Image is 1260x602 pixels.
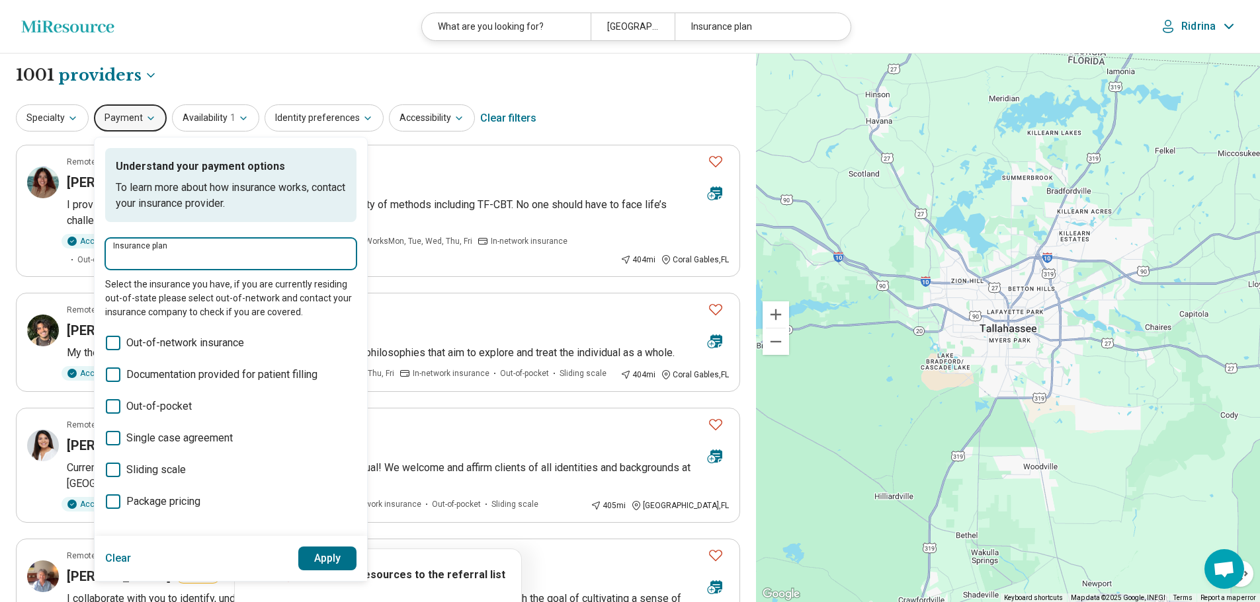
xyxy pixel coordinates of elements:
[67,304,141,316] p: Remote or In-person
[94,104,167,132] button: Payment
[67,321,171,340] h3: [PERSON_NAME]
[491,235,567,247] span: In-network insurance
[126,367,317,383] span: Documentation provided for patient filling
[702,148,729,175] button: Favorite
[126,430,233,446] span: Single case agreement
[389,104,475,132] button: Accessibility
[591,13,675,40] div: [GEOGRAPHIC_DATA], [GEOGRAPHIC_DATA], [GEOGRAPHIC_DATA]
[67,436,171,455] h3: [PERSON_NAME]
[116,159,346,174] p: Understand your payment options
[67,173,171,192] h3: [PERSON_NAME]
[702,411,729,438] button: Favorite
[58,64,157,87] button: Care options
[113,242,349,250] label: Insurance plan
[126,462,186,478] span: Sliding scale
[126,335,244,351] span: Out-of-network insurance
[62,497,152,511] div: Accepting clients
[67,550,141,562] p: Remote or In-person
[1200,594,1256,601] a: Report a map error
[16,64,157,87] h1: 1001
[116,180,346,211] p: To learn more about how insurance works, contact your insurance provider.
[480,102,536,134] div: Clear filters
[702,296,729,323] button: Favorite
[67,345,729,361] p: My therapeutic approach focuses on client-centered, humanistic philosophies that aim to explore a...
[62,234,152,248] div: Accepting clients
[298,546,357,570] button: Apply
[560,367,607,379] span: Sliding scale
[1204,549,1244,589] div: Open chat
[702,542,729,569] button: Favorite
[265,104,384,132] button: Identity preferences
[1181,20,1216,33] p: Ridrina
[77,254,126,266] span: Out-of-pocket
[105,546,132,570] button: Clear
[16,104,89,132] button: Specialty
[67,419,141,431] p: Remote or In-person
[591,500,626,511] div: 405 mi
[105,278,357,319] p: Select the insurance you have, if you are currently residing out-of-state please select out-of-ne...
[491,498,538,510] span: Sliding scale
[67,197,729,229] p: I provide trauma-focused care in spanish/english utilizing a variety of methods including TF-CBT....
[230,111,235,125] span: 1
[763,328,789,355] button: Zoom out
[661,254,729,266] div: Coral Gables , FL
[1173,594,1193,601] a: Terms (opens in new tab)
[345,498,421,510] span: In-network insurance
[620,254,655,266] div: 404 mi
[365,235,472,247] span: Works Mon, Tue, Wed, Thu, Fri
[67,567,171,585] h3: [PERSON_NAME]
[251,568,505,583] p: Click icon to add resources to the referral list
[631,500,729,511] div: [GEOGRAPHIC_DATA] , FL
[67,460,729,492] p: Current openings for new clients, offering both in-person and virtual! We welcome and affirm clie...
[1071,594,1165,601] span: Map data ©2025 Google, INEGI
[126,494,200,509] span: Package pricing
[500,367,549,379] span: Out-of-pocket
[413,367,489,379] span: In-network insurance
[620,369,655,381] div: 404 mi
[675,13,843,40] div: Insurance plan
[172,104,259,132] button: Availability1
[661,369,729,381] div: Coral Gables , FL
[67,156,141,168] p: Remote or In-person
[763,301,789,328] button: Zoom in
[422,13,590,40] div: What are you looking for?
[432,498,481,510] span: Out-of-pocket
[58,64,142,87] span: providers
[62,366,152,381] div: Accepting clients
[126,398,192,414] span: Out-of-pocket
